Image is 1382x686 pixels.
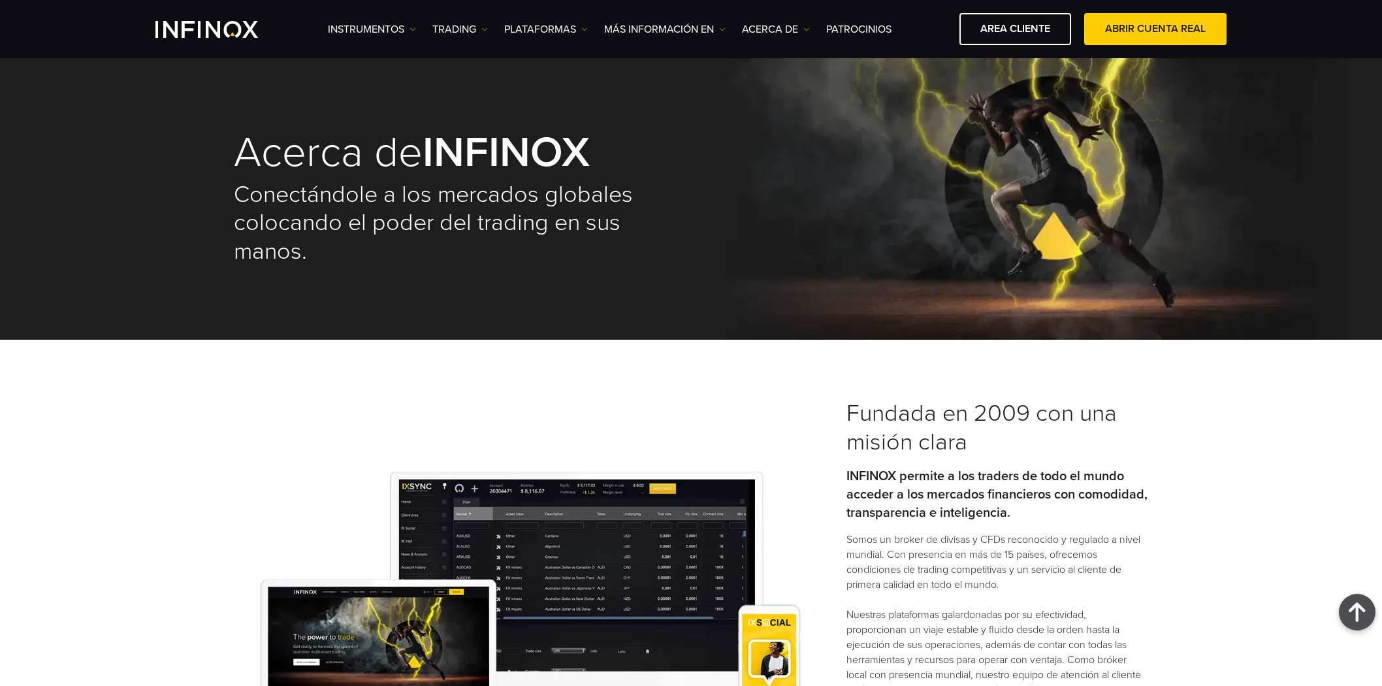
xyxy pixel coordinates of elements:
[423,127,590,178] strong: INFINOX
[604,22,726,37] a: Más información en
[846,467,1148,522] p: INFINOX permite a los traders de todo el mundo acceder a los mercados financieros con comodidad, ...
[742,22,810,37] a: ACERCA DE
[234,180,691,267] h2: Conectándole a los mercados globales colocando el poder del trading en sus manos.
[155,21,289,38] a: INFINOX Logo
[826,22,892,37] a: Patrocinios
[846,399,1148,457] h3: Fundada en 2009 con una misión clara
[504,22,588,37] a: PLATAFORMAS
[1084,13,1227,45] a: ABRIR CUENTA REAL
[959,13,1071,45] a: AREA CLIENTE
[234,131,691,174] h1: Acerca de
[328,22,416,37] a: Instrumentos
[432,22,488,37] a: TRADING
